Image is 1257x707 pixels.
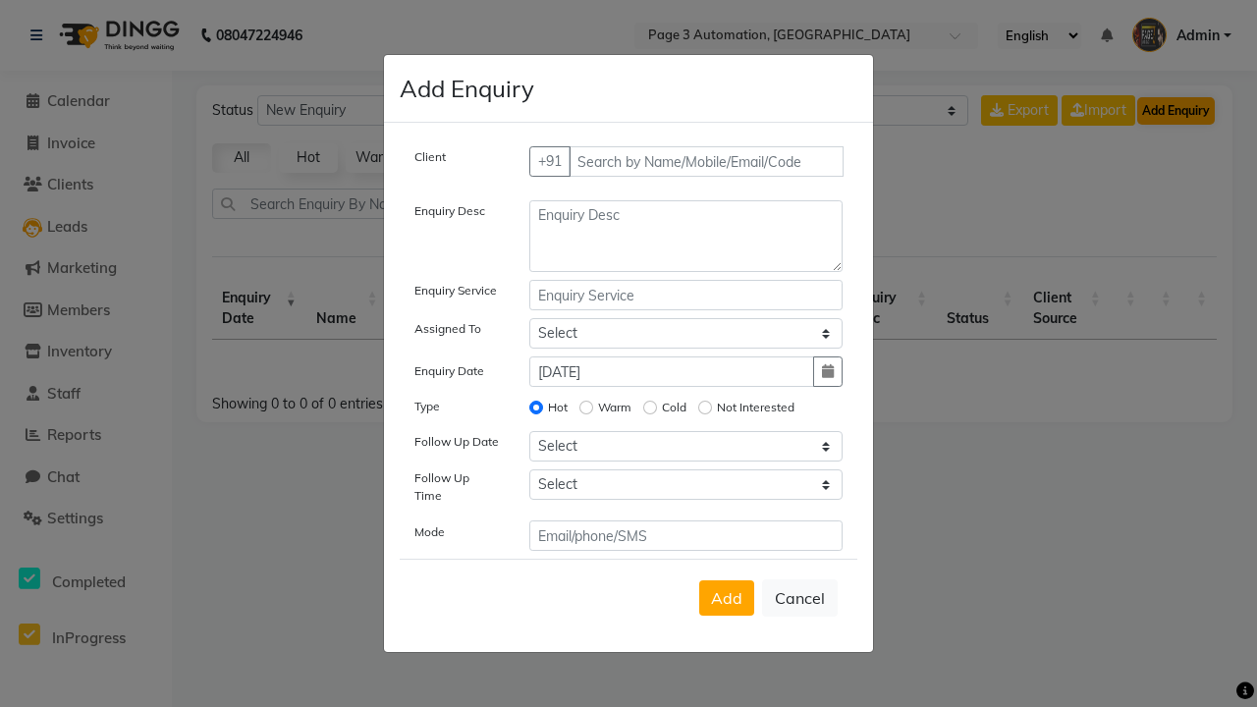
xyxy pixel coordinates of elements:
[569,146,845,177] input: Search by Name/Mobile/Email/Code
[414,362,484,380] label: Enquiry Date
[414,469,500,505] label: Follow Up Time
[711,588,742,608] span: Add
[414,148,446,166] label: Client
[598,399,631,416] label: Warm
[414,433,499,451] label: Follow Up Date
[414,523,445,541] label: Mode
[662,399,686,416] label: Cold
[529,280,844,310] input: Enquiry Service
[414,320,481,338] label: Assigned To
[548,399,568,416] label: Hot
[414,202,485,220] label: Enquiry Desc
[717,399,794,416] label: Not Interested
[400,71,534,106] h4: Add Enquiry
[414,398,440,415] label: Type
[762,579,838,617] button: Cancel
[529,146,571,177] button: +91
[529,520,844,551] input: Email/phone/SMS
[414,282,497,299] label: Enquiry Service
[699,580,754,616] button: Add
